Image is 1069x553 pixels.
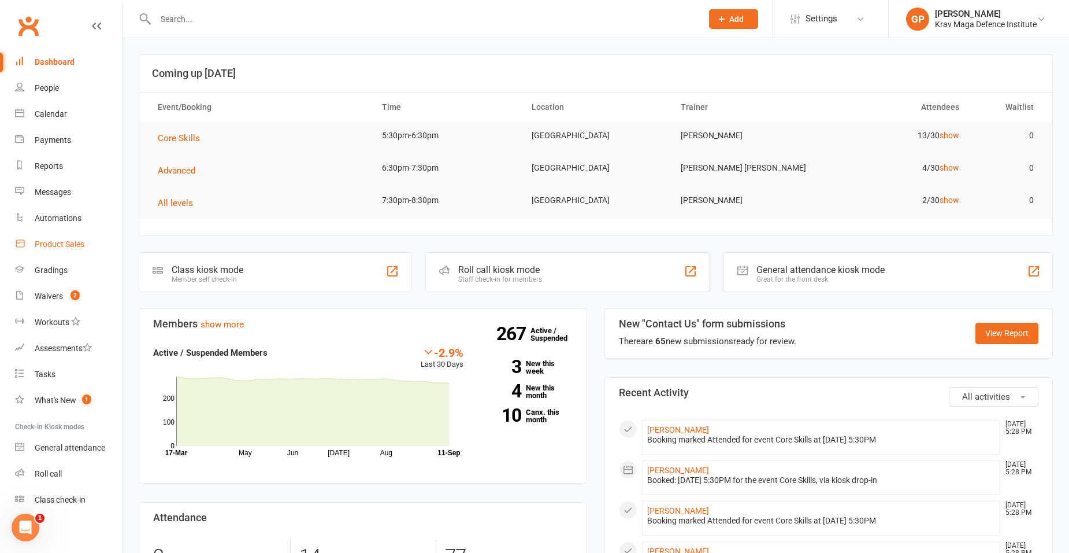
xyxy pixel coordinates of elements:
td: 13/30 [820,122,970,149]
div: Automations [35,213,81,223]
a: Dashboard [15,49,122,75]
a: Automations [15,205,122,231]
a: Gradings [15,257,122,283]
span: Core Skills [158,133,200,143]
time: [DATE] 5:28 PM [1000,421,1038,436]
div: Great for the front desk [756,275,885,283]
td: 4/30 [820,154,970,182]
div: Member self check-in [172,275,243,283]
h3: Attendance [153,512,573,523]
button: Core Skills [158,131,208,145]
div: People [35,83,59,93]
div: What's New [35,396,76,405]
div: Class kiosk mode [172,264,243,275]
td: 0 [970,187,1044,214]
h3: New "Contact Us" form submissions [619,318,796,330]
td: 6:30pm-7:30pm [372,154,521,182]
span: 2 [70,290,80,300]
th: Event/Booking [147,93,372,122]
span: Add [729,14,744,24]
th: Attendees [820,93,970,122]
button: All activities [949,387,1038,407]
h3: Recent Activity [619,387,1038,399]
div: Calendar [35,109,67,119]
div: Booking marked Attended for event Core Skills at [DATE] 5:30PM [647,516,995,526]
a: Class kiosk mode [15,487,122,513]
div: -2.9% [421,346,463,359]
a: Payments [15,127,122,153]
strong: 3 [481,358,521,375]
th: Time [372,93,521,122]
a: 3New this week [481,360,573,375]
a: Messages [15,179,122,205]
h3: Coming up [DATE] [152,68,1040,79]
strong: 65 [655,336,666,346]
strong: 267 [496,325,530,342]
div: Waivers [35,292,63,301]
a: People [15,75,122,101]
td: [PERSON_NAME] [670,122,820,149]
a: Waivers 2 [15,283,122,309]
a: Calendar [15,101,122,127]
div: Payments [35,135,71,145]
iframe: Intercom live chat [12,514,39,541]
a: show more [201,319,244,330]
a: [PERSON_NAME] [647,466,709,475]
span: 1 [82,395,91,404]
div: Booking marked Attended for event Core Skills at [DATE] 5:30PM [647,435,995,445]
a: Assessments [15,336,122,362]
td: [GEOGRAPHIC_DATA] [521,154,671,182]
div: Assessments [35,344,92,353]
td: 2/30 [820,187,970,214]
td: [PERSON_NAME] [PERSON_NAME] [670,154,820,182]
span: Settings [806,6,837,32]
td: 5:30pm-6:30pm [372,122,521,149]
input: Search... [152,11,694,27]
div: Last 30 Days [421,346,463,371]
th: Trainer [670,93,820,122]
a: Product Sales [15,231,122,257]
div: Booked: [DATE] 5:30PM for the event Core Skills, via kiosk drop-in [647,475,995,485]
a: 4New this month [481,384,573,399]
div: Product Sales [35,239,84,249]
time: [DATE] 5:28 PM [1000,502,1038,517]
div: Dashboard [35,57,75,67]
div: General attendance [35,443,105,452]
a: show [940,163,959,172]
th: Location [521,93,671,122]
span: All levels [158,198,193,208]
h3: Members [153,318,573,330]
a: Workouts [15,309,122,336]
a: [PERSON_NAME] [647,425,709,434]
td: 7:30pm-8:30pm [372,187,521,214]
a: 10Canx. this month [481,408,573,423]
div: Class check-in [35,495,86,504]
div: Staff check-in for members [458,275,542,283]
div: Messages [35,187,71,197]
td: [GEOGRAPHIC_DATA] [521,122,671,149]
button: Add [709,9,758,29]
div: Roll call kiosk mode [458,264,542,275]
a: Tasks [15,362,122,388]
td: [GEOGRAPHIC_DATA] [521,187,671,214]
a: Clubworx [14,12,43,40]
td: 0 [970,154,1044,182]
div: Gradings [35,266,68,275]
div: Krav Maga Defence Institute [935,19,1037,30]
div: [PERSON_NAME] [935,9,1037,19]
a: show [940,196,959,205]
span: All activities [962,392,1010,402]
div: GP [906,8,929,31]
div: Workouts [35,318,69,327]
a: General attendance kiosk mode [15,435,122,461]
a: 267Active / Suspended [530,318,581,351]
a: Reports [15,153,122,179]
a: Roll call [15,461,122,487]
div: General attendance kiosk mode [756,264,885,275]
span: Advanced [158,165,195,176]
div: Tasks [35,370,55,379]
a: show [940,131,959,140]
a: View Report [975,323,1038,344]
strong: 10 [481,407,521,424]
a: What's New1 [15,388,122,414]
